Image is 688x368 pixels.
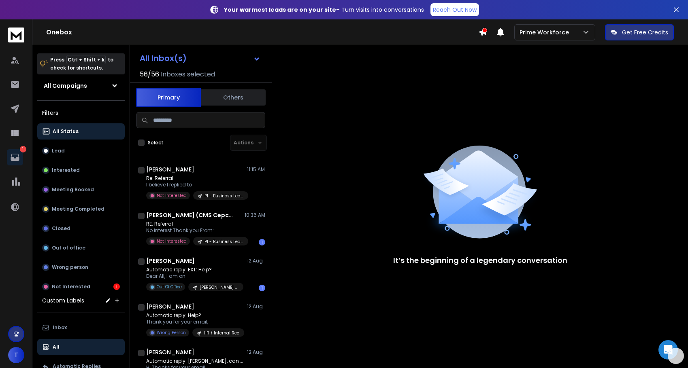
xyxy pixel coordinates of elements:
[140,70,159,79] span: 56 / 56
[140,54,187,62] h1: All Inbox(s)
[245,212,265,218] p: 10:36 AM
[247,166,265,173] p: 11:15 AM
[520,28,572,36] p: Prime Workforce
[201,89,266,106] button: Others
[157,330,186,336] p: Wrong Person
[247,303,265,310] p: 12 Aug
[146,182,243,188] p: I believe I replied to
[146,302,194,311] h1: [PERSON_NAME]
[52,283,90,290] p: Not Interested
[146,319,243,325] p: Thank you for your email,
[37,182,125,198] button: Meeting Booked
[20,146,26,152] p: 1
[52,167,80,173] p: Interested
[146,227,243,234] p: No interest Thank you From:
[247,258,265,264] p: 12 Aug
[42,296,84,305] h3: Custom Labels
[37,279,125,295] button: Not Interested1
[146,348,194,356] h1: [PERSON_NAME]
[66,55,106,64] span: Ctrl + Shift + k
[200,284,239,290] p: [PERSON_NAME] email template
[259,239,265,245] div: 1
[146,165,194,173] h1: [PERSON_NAME]
[204,330,239,336] p: HR / Internal Rec
[37,162,125,178] button: Interested
[37,123,125,140] button: All Status
[148,140,164,146] label: Select
[204,239,243,245] p: P1 - Business Leaders
[605,24,674,40] button: Get Free Credits
[157,192,187,199] p: Not Interested
[46,27,479,37] h1: Onebox
[37,240,125,256] button: Out of office
[52,206,104,212] p: Meeting Completed
[53,344,60,350] p: All
[113,283,120,290] div: 1
[52,264,88,271] p: Wrong person
[8,27,24,42] img: logo
[50,56,113,72] p: Press to check for shortcuts.
[146,221,243,227] p: RE: Referral
[52,225,70,232] p: Closed
[247,349,265,355] p: 12 Aug
[204,193,243,199] p: P1 - Business Leaders
[136,88,201,107] button: Primary
[430,3,479,16] a: Reach Out Now
[37,201,125,217] button: Meeting Completed
[224,6,424,14] p: – Turn visits into conversations
[146,266,243,273] p: Automatic reply: EXT: Help?
[37,220,125,237] button: Closed
[146,257,195,265] h1: [PERSON_NAME]
[8,347,24,363] button: T
[7,149,23,165] a: 1
[52,186,94,193] p: Meeting Booked
[53,128,79,135] p: All Status
[37,319,125,336] button: Inbox
[52,148,65,154] p: Lead
[433,6,477,14] p: Reach Out Now
[146,273,243,279] p: Dear All, I am on
[658,340,678,360] div: Open Intercom Messenger
[37,78,125,94] button: All Campaigns
[146,358,243,364] p: Automatic reply: [PERSON_NAME], can you
[44,82,87,90] h1: All Campaigns
[37,339,125,355] button: All
[157,238,187,244] p: Not Interested
[37,259,125,275] button: Wrong person
[259,285,265,291] div: 1
[146,175,243,182] p: Re: Referral
[393,255,567,266] p: It’s the beginning of a legendary conversation
[146,211,235,219] h1: [PERSON_NAME] (CMS Cepcor)
[52,245,85,251] p: Out of office
[161,70,215,79] h3: Inboxes selected
[157,284,182,290] p: Out Of Office
[224,6,336,14] strong: Your warmest leads are on your site
[146,312,243,319] p: Automatic reply: Help?
[37,107,125,118] h3: Filters
[133,50,267,66] button: All Inbox(s)
[622,28,668,36] p: Get Free Credits
[53,324,67,331] p: Inbox
[37,143,125,159] button: Lead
